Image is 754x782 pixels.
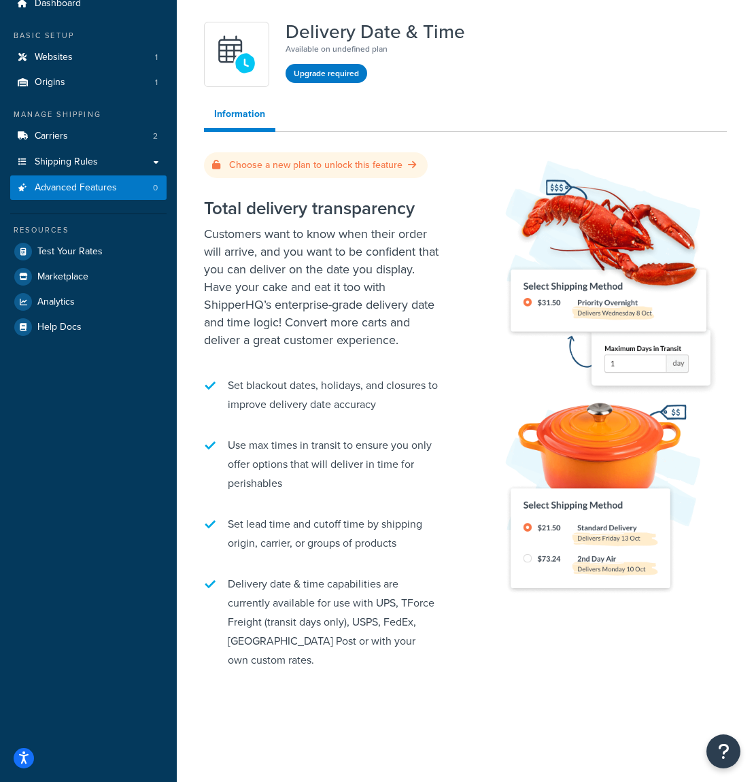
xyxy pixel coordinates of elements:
div: Manage Shipping [10,109,167,120]
span: Help Docs [37,322,82,333]
a: Information [204,101,275,132]
span: Advanced Features [35,182,117,194]
span: Shipping Rules [35,156,98,168]
a: Websites1 [10,45,167,70]
li: Advanced Features [10,175,167,201]
span: Origins [35,77,65,88]
a: Carriers2 [10,124,167,149]
li: Origins [10,70,167,95]
a: Analytics [10,290,167,314]
li: Use max times in transit to ensure you only offer options that will deliver in time for perishables [204,429,445,500]
a: Choose a new plan to unlock this feature [212,158,419,172]
li: Set blackout dates, holidays, and closures to improve delivery date accuracy [204,369,445,421]
div: Resources [10,224,167,236]
a: Origins1 [10,70,167,95]
li: Set lead time and cutoff time by shipping origin, carrier, or groups of products [204,508,445,560]
a: Test Your Rates [10,239,167,264]
h1: Delivery Date & Time [286,22,465,42]
li: Carriers [10,124,167,149]
span: Test Your Rates [37,246,103,258]
p: Available on undefined plan [286,42,465,56]
span: 1 [155,77,158,88]
button: Open Resource Center [706,734,740,768]
a: Advanced Features0 [10,175,167,201]
span: Websites [35,52,73,63]
img: gfkeb5ejjkALwAAAABJRU5ErkJggg== [213,31,260,78]
p: Customers want to know when their order will arrive, and you want to be confident that you can de... [204,225,445,349]
h2: Total delivery transparency [204,199,445,218]
a: Shipping Rules [10,150,167,175]
li: Delivery date & time capabilities are currently available for use with UPS, TForce Freight (trans... [204,568,445,677]
div: Basic Setup [10,30,167,41]
span: 1 [155,52,158,63]
span: Carriers [35,131,68,142]
a: Marketplace [10,265,167,289]
span: Analytics [37,296,75,308]
span: 2 [153,131,158,142]
span: 0 [153,182,158,194]
a: Help Docs [10,315,167,339]
img: Delivery Date & Time [486,158,727,611]
span: Marketplace [37,271,88,283]
a: Upgrade required [286,64,367,83]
